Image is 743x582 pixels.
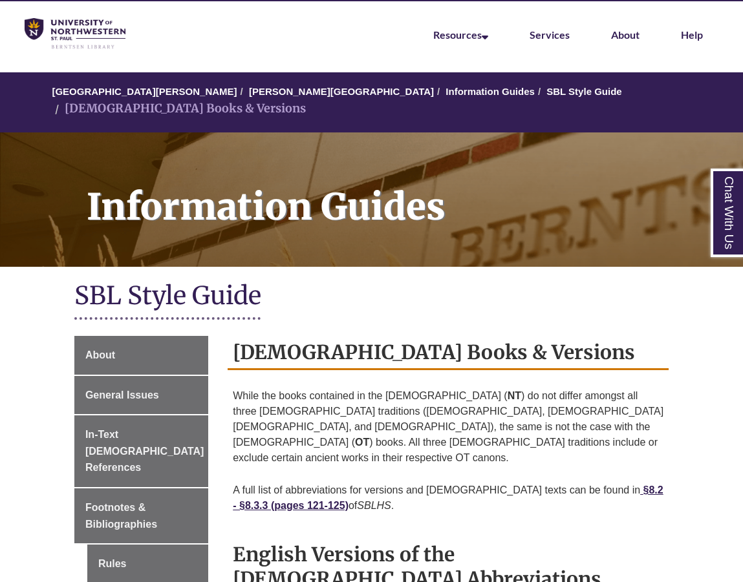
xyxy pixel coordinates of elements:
[85,502,157,530] span: Footnotes & Bibliographies
[249,86,434,97] a: [PERSON_NAME][GEOGRAPHIC_DATA]
[357,500,391,511] em: SBLHS
[85,429,204,473] span: In-Text [DEMOGRAPHIC_DATA] References
[52,99,306,118] li: [DEMOGRAPHIC_DATA] Books & Versions
[74,415,208,487] a: In-Text [DEMOGRAPHIC_DATA] References
[233,383,663,471] p: While the books contained in the [DEMOGRAPHIC_DATA] ( ) do not differ amongst all three [DEMOGRAP...
[611,28,640,41] a: About
[74,336,208,375] a: About
[233,477,663,519] p: A full list of abbreviations for versions and [DEMOGRAPHIC_DATA] texts can be found in of .
[446,86,535,97] a: Information Guides
[508,390,521,401] strong: NT
[546,86,621,97] a: SBL Style Guide
[85,349,115,360] span: About
[530,28,570,41] a: Services
[233,484,663,511] a: §8.2 - §8.3.3 (pages 121-125)
[355,437,369,448] strong: OT
[85,390,159,400] span: General Issues
[72,132,743,250] h1: Information Guides
[433,28,488,41] a: Resources
[74,376,208,415] a: General Issues
[74,280,669,314] h1: SBL Style Guide
[74,488,208,543] a: Footnotes & Bibliographies
[228,336,669,370] h2: [DEMOGRAPHIC_DATA] Books & Versions
[52,86,237,97] a: [GEOGRAPHIC_DATA][PERSON_NAME]
[25,18,125,50] img: UNWSP Library Logo
[681,28,703,41] a: Help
